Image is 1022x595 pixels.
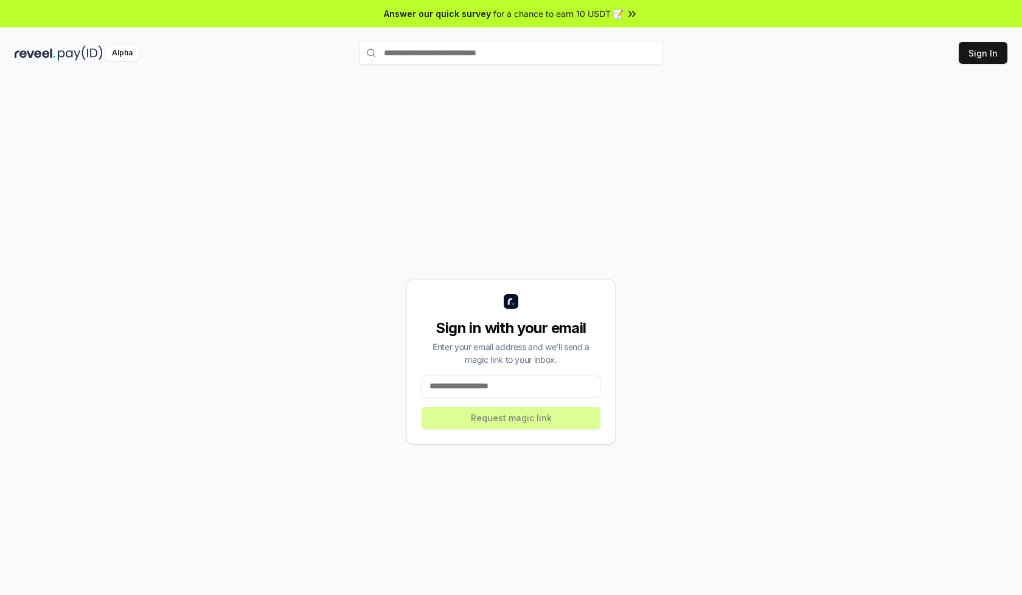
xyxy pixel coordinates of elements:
[422,340,600,366] div: Enter your email address and we’ll send a magic link to your inbox.
[105,46,139,61] div: Alpha
[422,318,600,338] div: Sign in with your email
[504,294,518,309] img: logo_small
[493,7,624,20] span: for a chance to earn 10 USDT 📝
[959,42,1007,64] button: Sign In
[58,46,103,61] img: pay_id
[384,7,491,20] span: Answer our quick survey
[15,46,55,61] img: reveel_dark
